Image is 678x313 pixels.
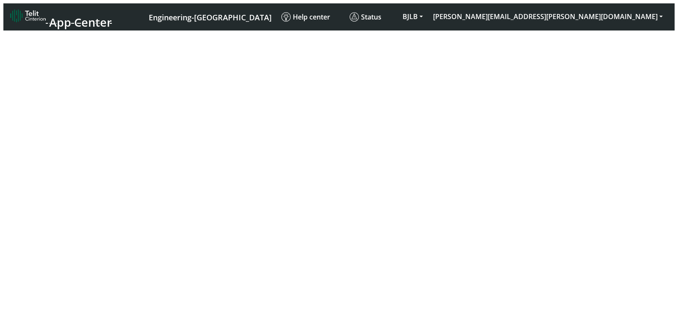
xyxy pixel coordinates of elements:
[346,9,397,25] a: Status
[428,9,668,24] button: [PERSON_NAME][EMAIL_ADDRESS][PERSON_NAME][DOMAIN_NAME]
[350,12,359,22] img: status.svg
[10,7,111,27] a: App Center
[10,9,46,22] img: logo-telit-cinterion-gw-new.png
[397,9,428,24] button: BJLB
[149,12,272,22] span: Engineering-[GEOGRAPHIC_DATA]
[350,12,381,22] span: Status
[281,12,330,22] span: Help center
[49,14,112,30] span: App Center
[278,9,346,25] a: Help center
[281,12,291,22] img: knowledge.svg
[148,9,271,25] a: Your current platform instance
